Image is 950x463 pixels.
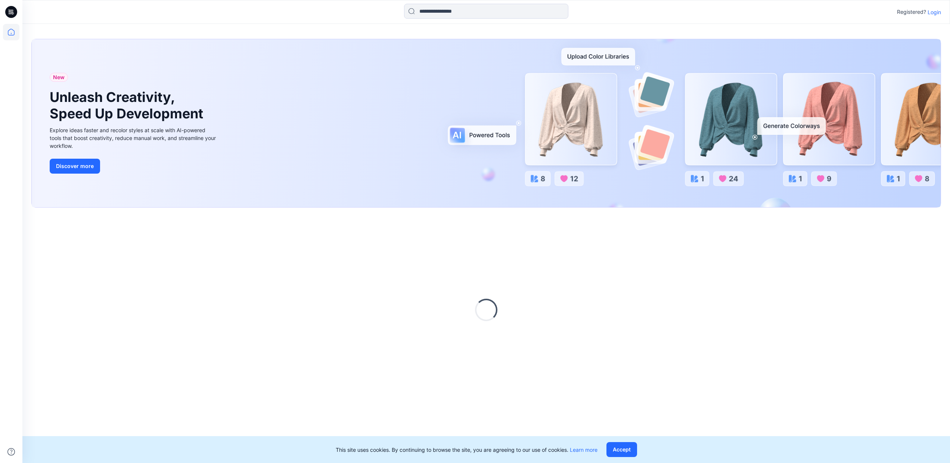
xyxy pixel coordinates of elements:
[50,89,207,121] h1: Unleash Creativity, Speed Up Development
[897,7,926,16] p: Registered?
[50,159,218,174] a: Discover more
[50,126,218,150] div: Explore ideas faster and recolor styles at scale with AI-powered tools that boost creativity, red...
[50,159,100,174] button: Discover more
[606,442,637,457] button: Accept
[928,8,941,16] p: Login
[53,73,65,82] span: New
[570,447,597,453] a: Learn more
[336,446,597,454] p: This site uses cookies. By continuing to browse the site, you are agreeing to our use of cookies.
